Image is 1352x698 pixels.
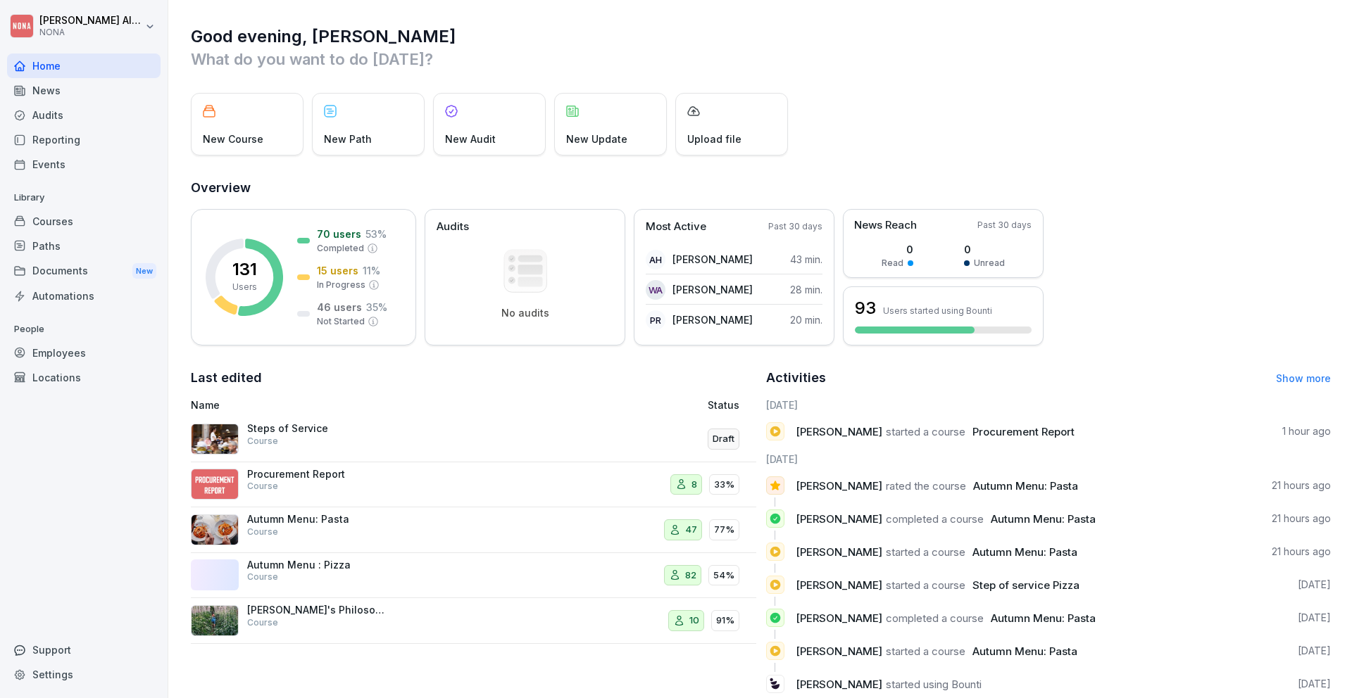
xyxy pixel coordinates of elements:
[886,678,982,691] span: started using Bounti
[191,424,239,455] img: vd9hf8v6tixg1rgmgu18qv0n.png
[232,261,257,278] p: 131
[796,512,882,526] span: [PERSON_NAME]
[714,523,734,537] p: 77%
[886,611,984,625] span: completed a course
[886,425,965,438] span: started a course
[796,578,882,592] span: [PERSON_NAME]
[7,78,161,103] a: News
[1298,644,1331,658] p: [DATE]
[689,614,699,628] p: 10
[886,512,984,526] span: completed a course
[1298,578,1331,592] p: [DATE]
[7,662,161,687] a: Settings
[886,545,965,559] span: started a course
[7,365,161,390] a: Locations
[886,578,965,592] span: started a course
[796,425,882,438] span: [PERSON_NAME]
[366,300,387,315] p: 35 %
[247,435,278,448] p: Course
[247,571,278,583] p: Course
[972,545,1077,559] span: Autumn Menu: Pasta
[972,425,1075,438] span: Procurement Report
[7,209,161,234] a: Courses
[191,25,1331,48] h1: Good evening, [PERSON_NAME]
[766,398,1332,412] h6: [DATE]
[191,48,1331,70] p: What do you want to do [DATE]?
[691,478,697,492] p: 8
[672,282,753,297] p: [PERSON_NAME]
[7,284,161,308] a: Automations
[247,422,388,435] p: Steps of Service
[768,220,822,233] p: Past 30 days
[191,368,756,388] h2: Last edited
[437,219,469,235] p: Audits
[7,258,161,284] a: DocumentsNew
[324,132,372,146] p: New Path
[363,263,380,278] p: 11 %
[7,234,161,258] div: Paths
[1298,611,1331,625] p: [DATE]
[716,614,734,628] p: 91%
[713,569,734,583] p: 54%
[191,553,756,599] a: Autumn Menu : PizzaCourse8254%
[796,678,882,691] span: [PERSON_NAME]
[790,282,822,297] p: 28 min.
[191,462,756,508] a: Procurement ReportCourse833%
[132,263,156,279] div: New
[7,258,161,284] div: Documents
[972,578,1079,592] span: Step of service Pizza
[7,127,161,152] div: Reporting
[1272,478,1331,493] p: 21 hours ago
[886,645,965,658] span: started a course
[646,310,665,330] div: PR
[790,312,822,327] p: 20 min.
[714,478,734,492] p: 33%
[672,312,753,327] p: [PERSON_NAME]
[855,296,876,320] h3: 93
[7,53,161,78] a: Home
[247,559,388,571] p: Autumn Menu : Pizza
[203,132,263,146] p: New Course
[796,479,882,493] span: [PERSON_NAME]
[7,103,161,127] a: Audits
[672,252,753,267] p: [PERSON_NAME]
[7,341,161,365] a: Employees
[501,307,549,319] p: No audits
[247,468,388,481] p: Procurement Report
[796,545,882,559] span: [PERSON_NAME]
[1272,512,1331,526] p: 21 hours ago
[882,257,903,269] p: Read
[7,186,161,209] p: Library
[964,242,1005,257] p: 0
[713,432,734,446] p: Draft
[247,616,278,629] p: Course
[1272,545,1331,559] p: 21 hours ago
[7,637,161,662] div: Support
[191,178,1331,198] h2: Overview
[247,513,388,526] p: Autumn Menu: Pasta
[882,242,913,257] p: 0
[7,318,161,341] p: People
[191,469,239,500] img: j62bydjegf2f324to4bu3bh0.png
[854,217,917,234] p: News Reach
[191,605,239,636] img: cktznsg10ahe3ln2ptfp89y3.png
[39,27,142,37] p: NONA
[796,611,882,625] span: [PERSON_NAME]
[766,452,1332,467] h6: [DATE]
[317,263,358,278] p: 15 users
[191,514,239,545] img: g03mw99o2jwb6tj6u9fgvrr5.png
[317,300,362,315] p: 46 users
[796,645,882,658] span: [PERSON_NAME]
[708,398,739,412] p: Status
[790,252,822,267] p: 43 min.
[39,15,142,27] p: [PERSON_NAME] Alhousseyni
[7,152,161,177] a: Events
[991,512,1096,526] span: Autumn Menu: Pasta
[687,132,741,146] p: Upload file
